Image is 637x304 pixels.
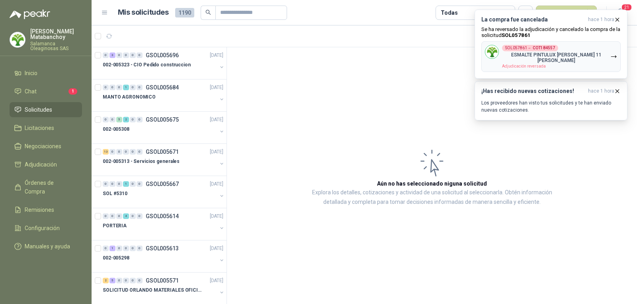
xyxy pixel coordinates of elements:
[377,179,487,188] h3: Aún no has seleccionado niguna solicitud
[116,52,122,58] div: 0
[146,52,179,58] p: GSOL005696
[116,278,122,283] div: 0
[109,181,115,187] div: 0
[25,87,37,96] span: Chat
[441,8,457,17] div: Todas
[10,10,50,19] img: Logo peakr
[109,278,115,283] div: 5
[25,142,61,151] span: Negociaciones
[210,148,223,156] p: [DATE]
[103,85,109,90] div: 0
[146,181,179,187] p: GSOL005667
[210,277,223,285] p: [DATE]
[485,45,498,58] img: Company Logo
[116,213,122,219] div: 0
[25,205,54,214] span: Remisiones
[130,181,136,187] div: 0
[130,278,136,283] div: 0
[123,52,129,58] div: 0
[103,278,109,283] div: 2
[25,105,52,114] span: Solicitudes
[475,81,627,120] button: ¡Has recibido nuevas cotizaciones!hace 1 hora Los proveedores han visto tus solicitudes y te han ...
[25,160,57,169] span: Adjudicación
[103,211,225,237] a: 0 0 0 4 0 0 GSOL005614[DATE] PORTERIA
[481,41,621,72] button: Company LogoSOL057861→COT184557ESMALTE PINTULUX [PERSON_NAME] 11 [PERSON_NAME]Adjudicación reversada
[103,126,129,133] p: 002-005308
[588,88,614,95] span: hace 1 hora
[502,32,531,38] b: SOL057861
[123,117,129,122] div: 2
[10,139,82,154] a: Negociaciones
[25,224,60,232] span: Configuración
[210,116,223,124] p: [DATE]
[103,93,156,101] p: MANTO AGRONOMICO
[205,10,211,15] span: search
[10,66,82,81] a: Inicio
[103,254,129,262] p: 002-005298
[123,85,129,90] div: 1
[307,188,557,207] p: Explora los detalles, cotizaciones y actividad de una solicitud al seleccionarla. Obtén informaci...
[536,6,597,20] button: Nueva solicitud
[613,6,627,20] button: 21
[137,181,143,187] div: 0
[103,61,191,69] p: 002-005323 - CIO Pedido construccion
[116,181,122,187] div: 0
[146,149,179,155] p: GSOL005671
[210,245,223,252] p: [DATE]
[103,50,225,76] a: 0 3 0 0 0 0 GSOL005696[DATE] 002-005323 - CIO Pedido construccion
[30,41,82,51] p: Salamanca Oleaginosas SAS
[130,149,136,155] div: 0
[210,84,223,91] p: [DATE]
[10,175,82,199] a: Órdenes de Compra
[10,221,82,236] a: Configuración
[123,149,129,155] div: 0
[502,45,558,51] div: SOL057861 →
[103,190,127,198] p: SOL #5310
[210,52,223,59] p: [DATE]
[588,16,614,23] span: hace 1 hora
[103,149,109,155] div: 13
[103,147,225,172] a: 13 0 0 0 0 0 GSOL005671[DATE] 002-005313 - Servicios generales
[25,242,70,251] span: Manuales y ayuda
[137,246,143,251] div: 0
[137,149,143,155] div: 0
[137,85,143,90] div: 0
[502,64,546,68] span: Adjudicación reversada
[25,124,54,132] span: Licitaciones
[116,117,122,122] div: 5
[123,181,129,187] div: 1
[137,278,143,283] div: 0
[175,8,194,17] span: 1190
[109,246,115,251] div: 1
[103,276,225,301] a: 2 5 0 0 0 0 GSOL005571[DATE] SOLICITUD ORLANDO MATERIALES OFICINA - CALI
[103,246,109,251] div: 0
[10,32,25,47] img: Company Logo
[10,120,82,136] a: Licitaciones
[109,213,115,219] div: 0
[30,29,82,40] p: [PERSON_NAME] Matabanchoy
[109,117,115,122] div: 0
[103,179,225,205] a: 0 0 0 1 0 0 GSOL005667[DATE] SOL #5310
[481,26,621,38] p: Se ha reversado la adjudicación y cancelado la compra de la solicitud
[475,10,627,79] button: La compra fue canceladahace 1 hora Se ha reversado la adjudicación y cancelado la compra de la so...
[103,115,225,140] a: 0 0 5 2 0 0 GSOL005675[DATE] 002-005308
[103,287,202,294] p: SOLICITUD ORLANDO MATERIALES OFICINA - CALI
[210,180,223,188] p: [DATE]
[116,149,122,155] div: 0
[103,181,109,187] div: 0
[146,246,179,251] p: GSOL005613
[109,52,115,58] div: 3
[210,213,223,220] p: [DATE]
[481,16,585,23] h3: La compra fue cancelada
[130,117,136,122] div: 0
[116,85,122,90] div: 0
[481,88,585,95] h3: ¡Has recibido nuevas cotizaciones!
[137,52,143,58] div: 0
[103,158,180,165] p: 002-005313 - Servicios generales
[10,102,82,117] a: Solicitudes
[103,52,109,58] div: 0
[621,4,632,11] span: 21
[109,149,115,155] div: 0
[123,246,129,251] div: 0
[10,202,82,217] a: Remisiones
